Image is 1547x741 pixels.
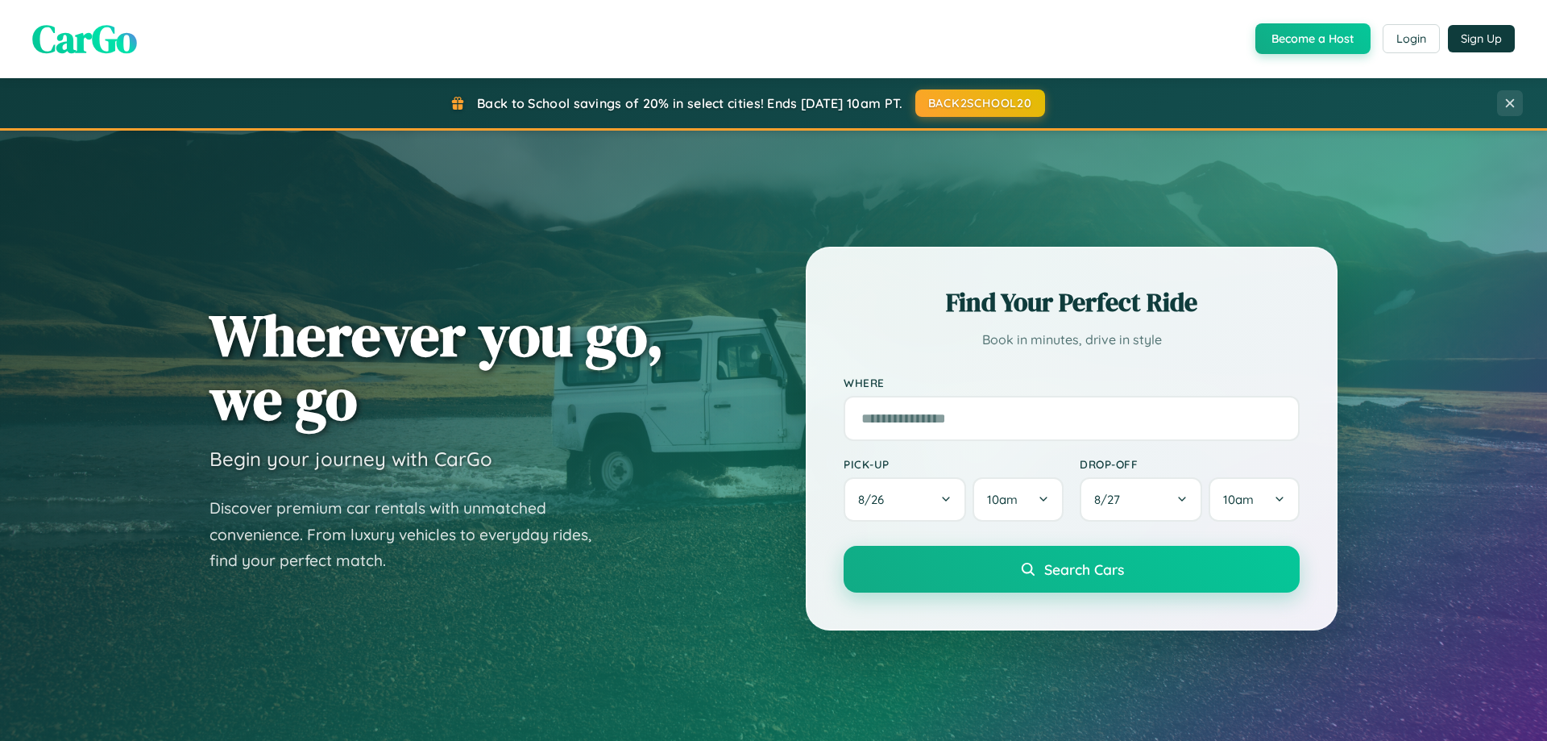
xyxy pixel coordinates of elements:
button: Become a Host [1255,23,1371,54]
button: 10am [1209,477,1300,522]
button: 8/27 [1080,477,1202,522]
button: 8/26 [844,477,966,522]
h1: Wherever you go, we go [209,303,664,431]
span: CarGo [32,12,137,65]
label: Drop-off [1080,457,1300,471]
h2: Find Your Perfect Ride [844,285,1300,320]
span: Search Cars [1044,560,1124,578]
span: 10am [1223,492,1254,507]
p: Book in minutes, drive in style [844,328,1300,352]
button: Search Cars [844,546,1300,593]
span: 8 / 27 [1094,492,1128,507]
span: 8 / 26 [858,492,892,507]
span: 10am [987,492,1018,507]
button: 10am [973,477,1064,522]
p: Discover premium car rentals with unmatched convenience. From luxury vehicles to everyday rides, ... [209,495,612,574]
button: Login [1383,24,1440,53]
button: BACK2SCHOOL20 [915,90,1045,117]
label: Pick-up [844,457,1064,471]
label: Where [844,376,1300,389]
h3: Begin your journey with CarGo [209,447,492,471]
button: Sign Up [1448,25,1515,52]
span: Back to School savings of 20% in select cities! Ends [DATE] 10am PT. [477,95,902,111]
